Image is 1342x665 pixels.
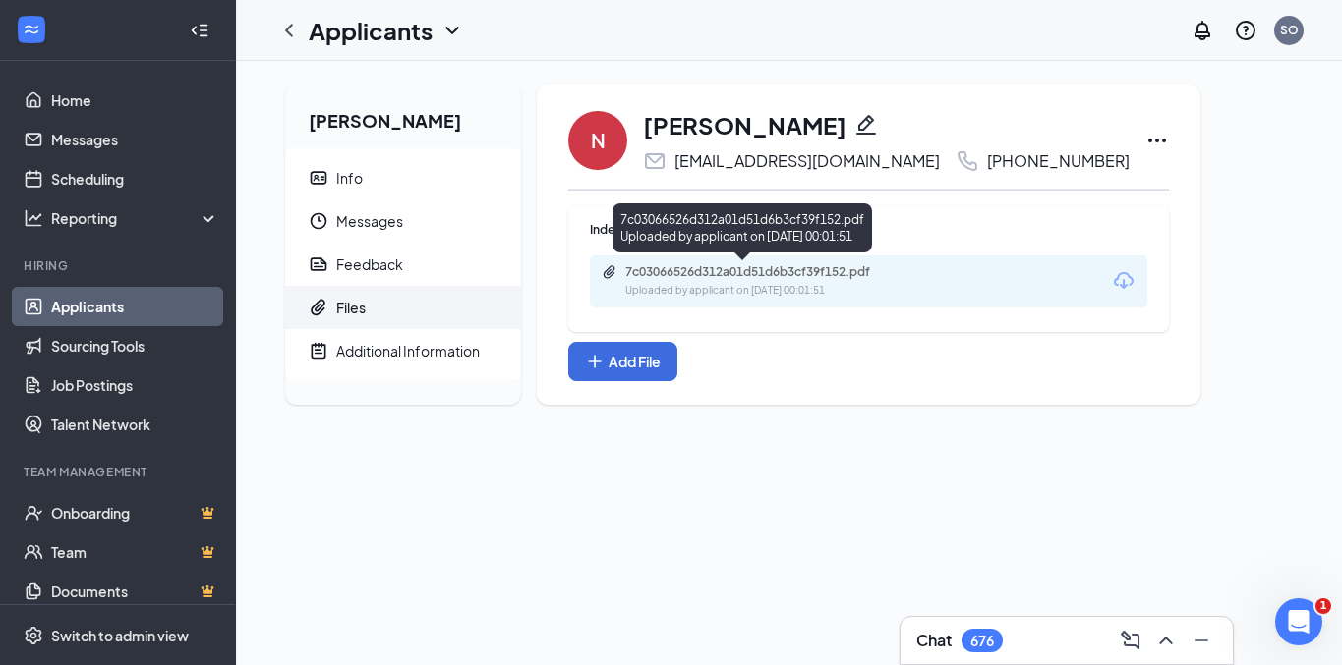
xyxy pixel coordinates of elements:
[625,264,901,280] div: 7c03066526d312a01d51d6b3cf39f152.pdf
[51,405,219,444] a: Talent Network
[625,283,920,299] div: Uploaded by applicant on [DATE] 00:01:51
[336,298,366,317] div: Files
[591,127,606,154] div: N
[285,84,521,148] h2: [PERSON_NAME]
[285,329,521,372] a: NoteActiveAdditional Information
[970,633,994,649] div: 676
[285,243,521,286] a: ReportFeedback
[987,151,1130,171] div: [PHONE_NUMBER]
[309,254,328,274] svg: Report
[51,287,219,326] a: Applicants
[51,159,219,198] a: Scheduling
[643,149,667,173] svg: Email
[51,120,219,159] a: Messages
[590,221,1147,238] div: Indeed Resume
[1280,22,1299,38] div: SO
[1119,629,1142,652] svg: ComposeMessage
[643,108,846,141] h1: [PERSON_NAME]
[309,341,328,360] svg: NoteActive
[1234,19,1257,42] svg: QuestionInfo
[51,532,219,572] a: TeamCrown
[585,352,605,371] svg: Plus
[336,341,480,360] div: Additional Information
[916,630,952,651] h3: Chat
[24,626,43,645] svg: Settings
[190,21,209,40] svg: Collapse
[568,342,677,381] button: Add FilePlus
[613,203,872,252] div: 7c03066526d312a01d51d6b3cf39f152.pdf Uploaded by applicant on [DATE] 00:01:51
[1275,598,1322,645] iframe: Intercom live chat
[1190,629,1213,652] svg: Minimize
[285,199,521,243] a: ClockMessages
[285,156,521,199] a: ContactCardInfo
[1150,625,1182,656] button: ChevronUp
[51,572,219,611] a: DocumentsCrown
[1112,269,1136,293] svg: Download
[309,211,328,231] svg: Clock
[1154,629,1178,652] svg: ChevronUp
[309,14,433,47] h1: Applicants
[1145,129,1169,152] svg: Ellipses
[336,199,505,243] span: Messages
[51,326,219,365] a: Sourcing Tools
[277,19,301,42] svg: ChevronLeft
[1315,598,1331,614] span: 1
[336,168,363,188] div: Info
[51,208,220,228] div: Reporting
[956,149,979,173] svg: Phone
[336,254,403,274] div: Feedback
[674,151,940,171] div: [EMAIL_ADDRESS][DOMAIN_NAME]
[309,298,328,317] svg: Paperclip
[854,113,878,137] svg: Pencil
[309,168,328,188] svg: ContactCard
[51,493,219,532] a: OnboardingCrown
[1191,19,1214,42] svg: Notifications
[1186,625,1217,656] button: Minimize
[602,264,617,280] svg: Paperclip
[24,257,215,274] div: Hiring
[285,286,521,329] a: PaperclipFiles
[51,81,219,120] a: Home
[51,365,219,405] a: Job Postings
[1115,625,1146,656] button: ComposeMessage
[22,20,41,39] svg: WorkstreamLogo
[24,464,215,480] div: Team Management
[440,19,464,42] svg: ChevronDown
[602,264,920,299] a: Paperclip7c03066526d312a01d51d6b3cf39f152.pdfUploaded by applicant on [DATE] 00:01:51
[24,208,43,228] svg: Analysis
[51,626,189,645] div: Switch to admin view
